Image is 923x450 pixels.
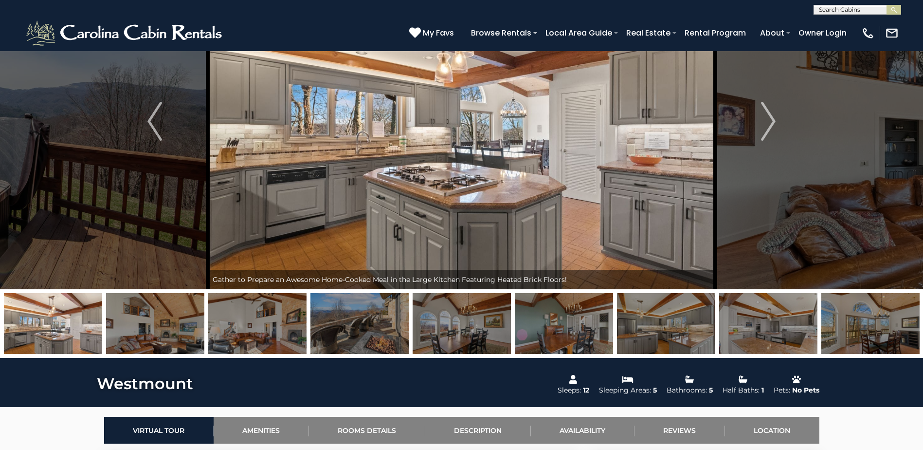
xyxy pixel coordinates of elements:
a: Owner Login [794,24,851,41]
img: 165554755 [208,293,307,354]
a: Rental Program [680,24,751,41]
img: arrow [761,102,776,141]
img: arrow [147,102,162,141]
div: Gather to Prepare an Awesome Home-Cooked Meal in the Large Kitchen Featuring Heated Brick Floors! [208,270,715,289]
img: 165554749 [310,293,409,354]
img: phone-regular-white.png [861,26,875,40]
img: White-1-2.png [24,19,226,48]
img: 165554762 [413,293,511,354]
img: 165554758 [617,293,715,354]
a: Browse Rentals [466,24,536,41]
img: 165554763 [515,293,613,354]
a: Rooms Details [309,417,425,444]
a: Description [425,417,531,444]
a: Availability [531,417,634,444]
a: Amenities [214,417,309,444]
img: 165554759 [719,293,817,354]
a: My Favs [409,27,456,39]
a: About [755,24,789,41]
a: Reviews [634,417,725,444]
span: My Favs [423,27,454,39]
img: 165554754 [106,293,204,354]
a: Virtual Tour [104,417,214,444]
img: mail-regular-white.png [885,26,899,40]
img: 165554761 [821,293,920,354]
a: Local Area Guide [541,24,617,41]
img: 165554760 [4,293,102,354]
a: Location [725,417,819,444]
a: Real Estate [621,24,675,41]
